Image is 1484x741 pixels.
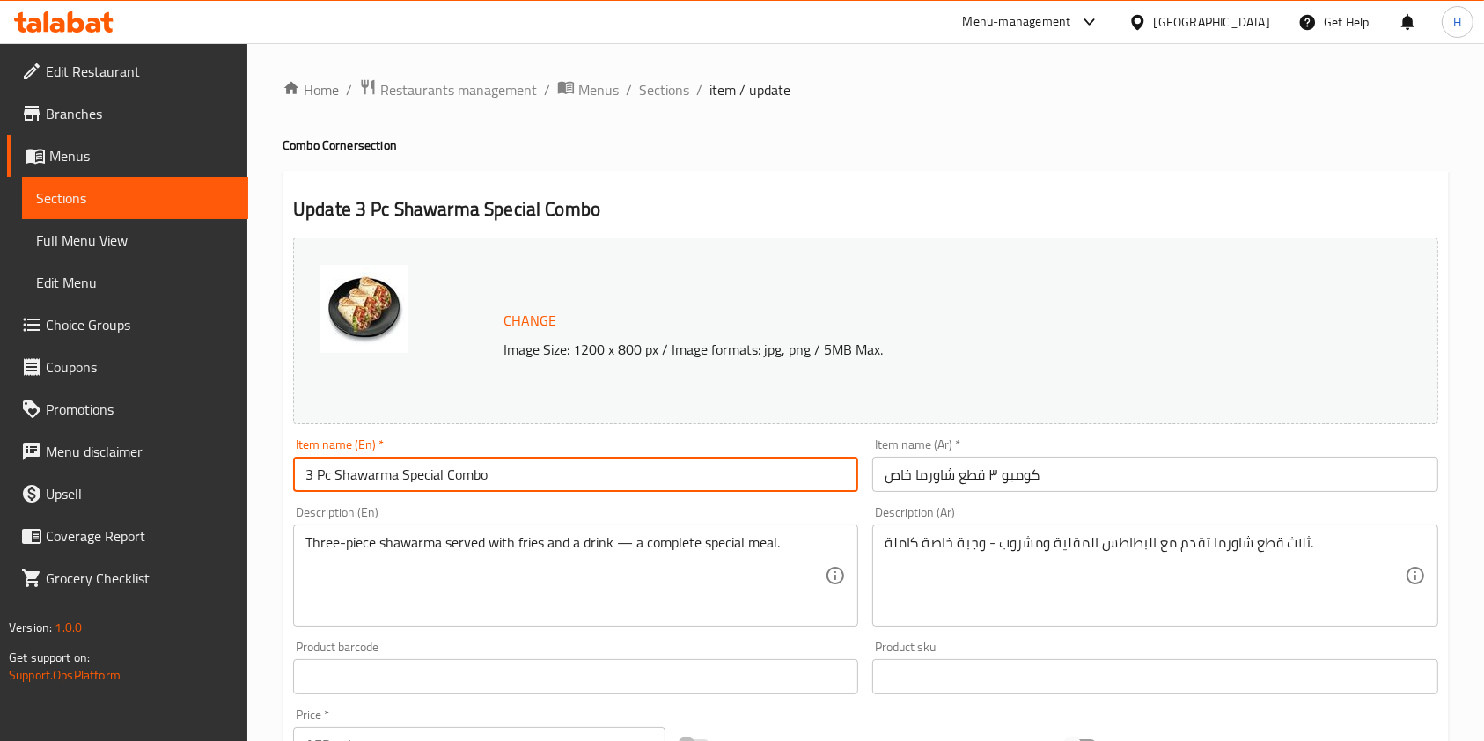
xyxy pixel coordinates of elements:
[639,79,689,100] a: Sections
[46,103,234,124] span: Branches
[36,187,234,209] span: Sections
[49,145,234,166] span: Menus
[1154,12,1270,32] div: [GEOGRAPHIC_DATA]
[320,265,408,353] img: 3pcsshawarmaspecialcombo638896619450875851.jpg
[557,78,619,101] a: Menus
[55,616,82,639] span: 1.0.0
[346,79,352,100] li: /
[359,78,537,101] a: Restaurants management
[7,304,248,346] a: Choice Groups
[9,646,90,669] span: Get support on:
[22,261,248,304] a: Edit Menu
[503,308,556,334] span: Change
[626,79,632,100] li: /
[293,196,1438,223] h2: Update 3 Pc Shawarma Special Combo
[7,50,248,92] a: Edit Restaurant
[7,473,248,515] a: Upsell
[46,356,234,378] span: Coupons
[544,79,550,100] li: /
[36,230,234,251] span: Full Menu View
[46,568,234,589] span: Grocery Checklist
[22,219,248,261] a: Full Menu View
[9,616,52,639] span: Version:
[46,483,234,504] span: Upsell
[9,664,121,686] a: Support.OpsPlatform
[7,515,248,557] a: Coverage Report
[283,136,1449,154] h4: Combo Corner section
[380,79,537,100] span: Restaurants management
[885,534,1404,618] textarea: ثلاث قطع شاورما تقدم مع البطاطس المقلية ومشروب - وجبة خاصة كاملة.
[872,457,1437,492] input: Enter name Ar
[7,346,248,388] a: Coupons
[293,457,858,492] input: Enter name En
[283,79,339,100] a: Home
[872,659,1437,694] input: Please enter product sku
[7,430,248,473] a: Menu disclaimer
[305,534,825,618] textarea: Three-piece shawarma served with fries and a drink — a complete special meal.
[578,79,619,100] span: Menus
[46,314,234,335] span: Choice Groups
[496,303,563,339] button: Change
[46,399,234,420] span: Promotions
[963,11,1071,33] div: Menu-management
[46,441,234,462] span: Menu disclaimer
[496,339,1314,360] p: Image Size: 1200 x 800 px / Image formats: jpg, png / 5MB Max.
[46,61,234,82] span: Edit Restaurant
[22,177,248,219] a: Sections
[709,79,790,100] span: item / update
[7,92,248,135] a: Branches
[46,525,234,547] span: Coverage Report
[1453,12,1461,32] span: H
[283,78,1449,101] nav: breadcrumb
[293,659,858,694] input: Please enter product barcode
[7,388,248,430] a: Promotions
[696,79,702,100] li: /
[7,135,248,177] a: Menus
[7,557,248,599] a: Grocery Checklist
[36,272,234,293] span: Edit Menu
